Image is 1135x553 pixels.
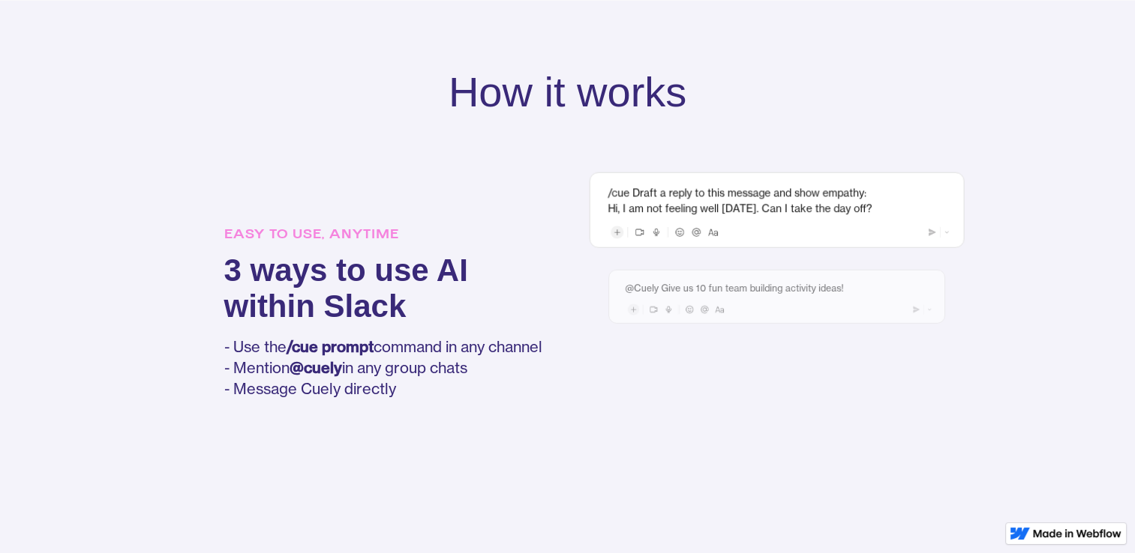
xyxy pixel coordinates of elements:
[287,337,374,356] strong: /cue prompt
[449,68,686,116] h2: How it works
[224,253,542,324] h3: 3 ways to use AI within Slack
[625,280,928,294] div: @Cuely Give us 10 fun team building activity ideas!
[1033,529,1121,538] img: Made in Webflow
[224,224,542,245] h5: EASY TO USE, ANYTIME
[290,358,342,377] strong: @cuely
[608,184,945,216] div: /cue Draft a reply to this message and show empathy: Hi, I am not feeling well [DATE]. Can I take...
[224,336,542,399] p: - Use the command in any channel - Mention in any group chats - Message Cuely directly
